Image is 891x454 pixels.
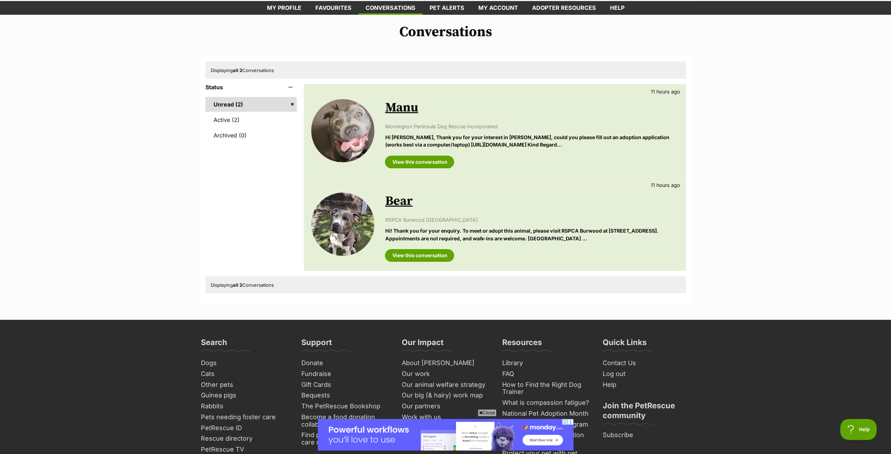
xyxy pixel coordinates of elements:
h3: Join the PetRescue community [603,401,690,424]
a: Bequests [299,390,392,401]
a: Guinea pigs [198,390,291,401]
a: My profile [260,1,308,15]
span: Close [478,409,497,416]
a: Active (2) [205,112,297,127]
strong: all 2 [233,67,242,73]
h3: Search [201,337,227,351]
a: Log out [600,369,693,380]
a: Help [603,1,631,15]
a: Other pets [198,380,291,390]
iframe: Help Scout Beacon - Open [840,419,877,440]
a: Cats [198,369,291,380]
a: National Pet Adoption Month [499,408,593,419]
img: Bear [311,193,374,256]
h3: Quick Links [603,337,647,351]
a: Our big (& hairy) work map [399,390,492,401]
a: Manu [385,100,418,116]
a: PetRescue ID [198,423,291,434]
a: Adopter resources [525,1,603,15]
a: Rescue directory [198,433,291,444]
p: 11 hours ago [651,88,680,95]
a: Dogs [198,358,291,369]
p: Mornington Peninsula Dog Rescue Incorporated [385,123,678,130]
a: Find pets needing foster care near you [299,430,392,448]
h3: Support [301,337,332,351]
a: How to Find the Right Dog Trainer [499,380,593,397]
a: View this conversation [385,249,454,262]
a: Pets needing foster care [198,412,291,423]
a: Become a food donation collaborator [299,412,392,430]
a: View this conversation [385,156,454,168]
a: Our work [399,369,492,380]
a: Donate [299,358,392,369]
a: My account [471,1,525,15]
a: Bear [385,193,412,209]
a: Work with us [399,412,492,423]
a: Archived (0) [205,128,297,143]
a: The PetRescue Bookshop [299,401,392,412]
a: conversations [359,1,422,15]
p: 11 hours ago [651,181,680,189]
p: RSPCA Burwood [GEOGRAPHIC_DATA] [385,216,678,223]
a: Library [499,358,593,369]
a: Subscribe [600,430,693,441]
a: Favourites [308,1,359,15]
a: Pet alerts [422,1,471,15]
a: About [PERSON_NAME] [399,358,492,369]
span: Displaying Conversations [211,67,274,73]
h3: Resources [502,337,542,351]
a: Our partners [399,401,492,412]
span: Displaying Conversations [211,282,274,288]
h3: Our Impact [402,337,444,351]
a: Rabbits [198,401,291,412]
a: Fundraise [299,369,392,380]
a: FAQ [499,369,593,380]
a: Our animal welfare strategy [399,380,492,390]
a: What is compassion fatigue? [499,397,593,408]
a: Unread (2) [205,97,297,112]
iframe: Advertisement [318,419,574,450]
a: Help [600,380,693,390]
a: Contact Us [600,358,693,369]
p: Hi [PERSON_NAME], Thank you for your interest in [PERSON_NAME], could you please fill out an adop... [385,134,678,149]
img: Manu [311,99,374,162]
strong: all 2 [233,282,242,288]
p: Hi! Thank you for your enquiry. To meet or adopt this animal, please visit RSPCA Burwood at [STRE... [385,227,678,242]
a: Gift Cards [299,380,392,390]
header: Status [205,84,297,90]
